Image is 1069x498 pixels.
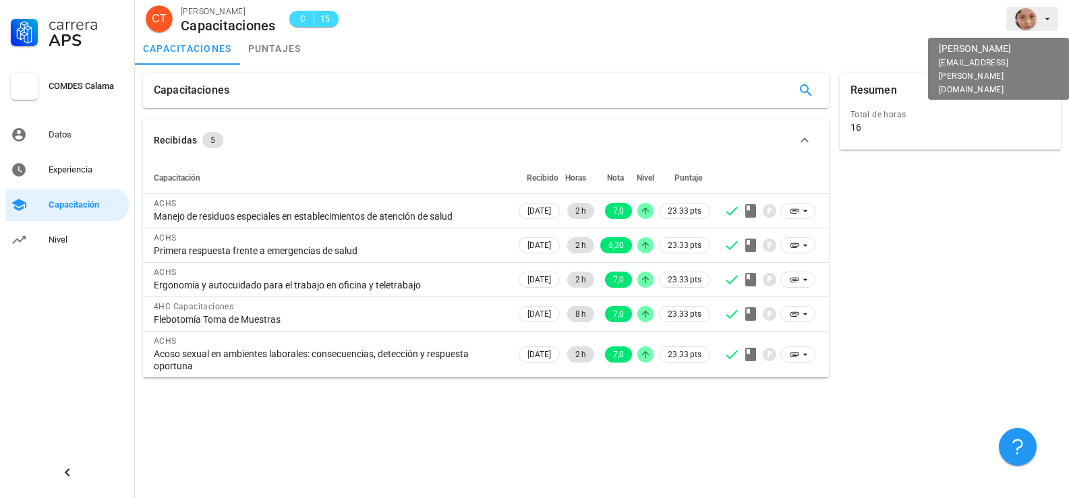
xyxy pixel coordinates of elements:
span: 2 h [575,237,586,253]
span: ACHS [154,233,177,243]
span: 23.33 pts [668,239,701,252]
div: Acoso sexual en ambientes laborales: consecuencias, detección y respuesta oportuna [154,348,505,372]
span: 23.33 pts [668,273,701,286]
div: [PERSON_NAME] [181,5,276,18]
span: [DATE] [527,272,551,287]
div: Flebotomía Toma de Muestras [154,313,505,325]
span: [DATE] [527,238,551,253]
span: Recibido [527,173,558,183]
th: Recibido [516,162,562,194]
div: Carrera [49,16,124,32]
span: 7,0 [613,306,624,322]
span: Nivel [637,173,654,183]
span: 23.33 pts [668,307,701,321]
span: 6,30 [608,237,624,253]
div: APS [49,32,124,49]
span: Puntaje [674,173,702,183]
a: Capacitación [5,189,129,221]
span: ACHS [154,268,177,277]
div: Recibidas [154,133,197,148]
span: ACHS [154,336,177,346]
span: 8 h [575,306,586,322]
span: Capacitación [154,173,200,183]
span: 4HC Capacitaciones [154,302,233,311]
span: 2 h [575,346,586,363]
span: 2 h [575,203,586,219]
span: ACHS [154,199,177,208]
div: Capacitación [49,199,124,210]
span: 7,0 [613,203,624,219]
span: 23.33 pts [668,348,701,361]
div: Primera respuesta frente a emergencias de salud [154,245,505,257]
div: COMDES Calama [49,81,124,92]
div: Ergonomía y autocuidado para el trabajo en oficina y teletrabajo [154,279,505,291]
div: Resumen [850,73,897,108]
a: puntajes [240,32,310,65]
div: Manejo de residuos especiales en establecimientos de atención de salud [154,210,505,222]
span: Horas [565,173,586,183]
div: avatar [146,5,173,32]
div: 16 [850,121,861,133]
a: Nivel [5,224,129,256]
div: Total de horas [850,108,1050,121]
span: CT [152,5,166,32]
div: Capacitaciones [154,73,229,108]
th: Nota [597,162,635,194]
div: avatar [1015,8,1037,30]
span: C [297,12,308,26]
span: 5 [210,132,215,148]
span: [DATE] [527,204,551,218]
th: Nivel [635,162,656,194]
span: 2 h [575,272,586,288]
div: Nivel [49,235,124,245]
button: Recibidas 5 [143,119,829,162]
span: Nota [607,173,624,183]
div: Experiencia [49,164,124,175]
th: Horas [562,162,597,194]
div: Capacitaciones [181,18,276,33]
div: Datos [49,129,124,140]
span: 15 [320,12,330,26]
a: Datos [5,119,129,151]
span: 7,0 [613,346,624,363]
span: 7,0 [613,272,624,288]
th: Capacitación [143,162,516,194]
span: [DATE] [527,347,551,362]
th: Puntaje [656,162,713,194]
span: 23.33 pts [668,204,701,218]
a: Experiencia [5,154,129,186]
a: capacitaciones [135,32,240,65]
span: [DATE] [527,307,551,321]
